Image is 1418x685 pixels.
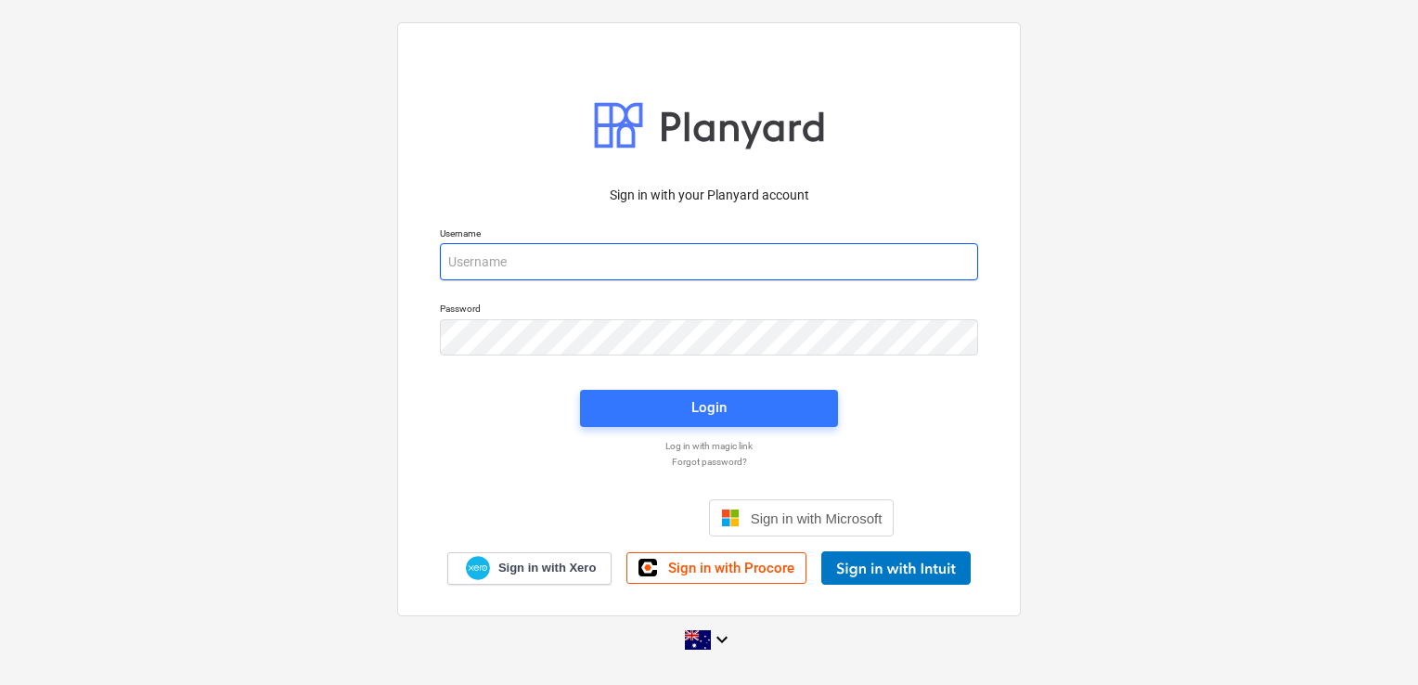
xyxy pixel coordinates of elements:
a: Sign in with Procore [626,552,806,584]
span: Sign in with Xero [498,560,596,576]
input: Username [440,243,978,280]
i: keyboard_arrow_down [711,628,733,651]
p: Password [440,303,978,318]
a: Log in with magic link [431,440,987,452]
div: Login [691,395,727,420]
img: Xero logo [466,556,490,581]
span: Sign in with Procore [668,560,794,576]
button: Login [580,390,838,427]
p: Username [440,227,978,243]
iframe: Sign in with Google Button [515,498,703,538]
a: Forgot password? [431,456,987,468]
span: Sign in with Microsoft [751,511,883,526]
a: Sign in with Xero [447,552,612,585]
img: Microsoft logo [721,509,740,527]
p: Sign in with your Planyard account [440,186,978,205]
